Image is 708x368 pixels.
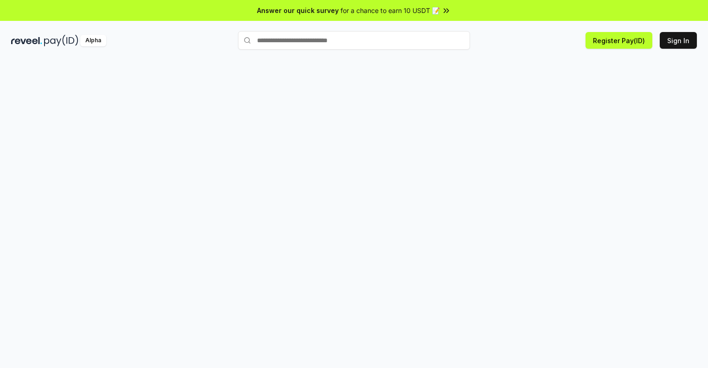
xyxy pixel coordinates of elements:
[660,32,697,49] button: Sign In
[80,35,106,46] div: Alpha
[11,35,42,46] img: reveel_dark
[257,6,339,15] span: Answer our quick survey
[341,6,440,15] span: for a chance to earn 10 USDT 📝
[586,32,652,49] button: Register Pay(ID)
[44,35,78,46] img: pay_id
